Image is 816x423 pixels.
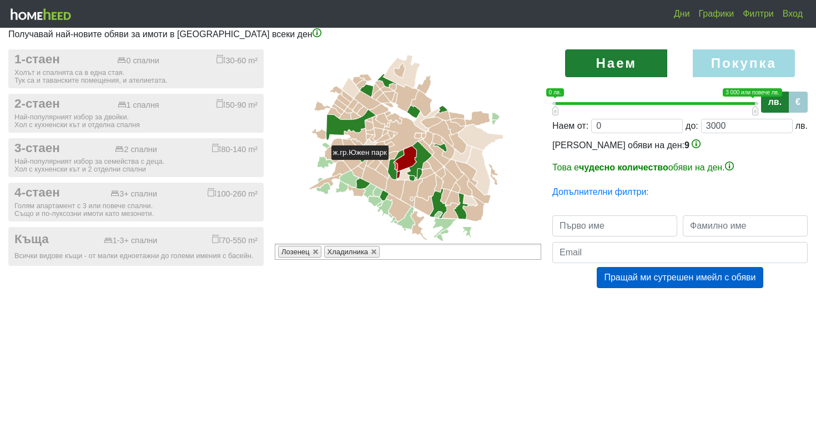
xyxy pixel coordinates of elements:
button: 4-стаен 3+ спални 100-260 m² Голям апартамент с 3 или повече спални.Също и по-луксозни имоти като... [8,183,264,221]
img: info-3.png [692,139,701,148]
div: 70-550 m² [212,234,258,245]
div: 100-260 m² [208,188,258,199]
div: [PERSON_NAME] обяви на ден: [552,139,808,174]
span: 0 лв. [546,88,564,97]
div: Всички видове къщи - от малки едноетажни до големи имения с басейн. [14,252,258,260]
div: 2 спални [115,145,157,154]
a: Графики [694,3,739,25]
input: Фамилно име [683,215,808,236]
span: Хладилника [328,248,369,256]
a: Допълнителни филтри: [552,187,649,197]
label: лв. [761,92,789,113]
b: чудесно количество [579,163,668,172]
button: Къща 1-3+ спални 70-550 m² Всички видове къщи - от малки едноетажни до големи имения с басейн. [8,227,264,266]
span: 1-стаен [14,52,60,67]
div: 0 спални [117,56,159,66]
button: 3-стаен 2 спални 80-140 m² Най-популярният избор за семейства с деца.Хол с кухненски кът и 2 отде... [8,138,264,177]
span: Лозенец [281,248,310,256]
input: Първо име [552,215,677,236]
span: Къща [14,232,49,247]
span: 4-стаен [14,185,60,200]
div: до: [686,119,698,133]
p: Това е обяви на ден. [552,161,808,174]
button: 2-стаен 1 спалня 50-90 m² Най-популярният избор за двойки.Хол с кухненски кът и отделна спалня [8,94,264,133]
span: 3-стаен [14,141,60,156]
div: Най-популярният избор за двойки. Хол с кухненски кът и отделна спалня [14,113,258,129]
div: 3+ спални [110,189,157,199]
label: Покупка [693,49,795,77]
a: Филтри [738,3,778,25]
span: 2-стаен [14,97,60,112]
div: Голям апартамент с 3 или повече спални. Също и по-луксозни имоти като мезонети. [14,202,258,218]
label: € [788,92,808,113]
div: Холът и спалнята са в една стая. Тук са и таванските помещения, и ателиетата. [14,69,258,84]
div: 30-60 m² [216,54,258,66]
button: 1-стаен 0 спални 30-60 m² Холът и спалнята са в една стая.Тук са и таванските помещения, и ателие... [8,49,264,88]
div: 80-140 m² [212,143,258,154]
span: 9 [684,140,689,150]
span: 3 000 или повече лв. [723,88,782,97]
p: Получавай най-новите обяви за имоти в [GEOGRAPHIC_DATA] всеки ден [8,28,808,41]
div: 1-3+ спални [104,236,158,245]
div: лв. [795,119,808,133]
div: 1 спалня [118,100,159,110]
a: Вход [778,3,807,25]
div: Най-популярният избор за семейства с деца. Хол с кухненски кът и 2 отделни спални [14,158,258,173]
label: Наем [565,49,667,77]
img: info-3.png [313,28,321,37]
div: 50-90 m² [216,99,258,110]
a: Дни [669,3,694,25]
img: info-3.png [725,162,734,170]
button: Пращай ми сутрешен имейл с обяви [597,267,763,288]
input: Email [552,242,808,263]
div: Наем от: [552,119,588,133]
